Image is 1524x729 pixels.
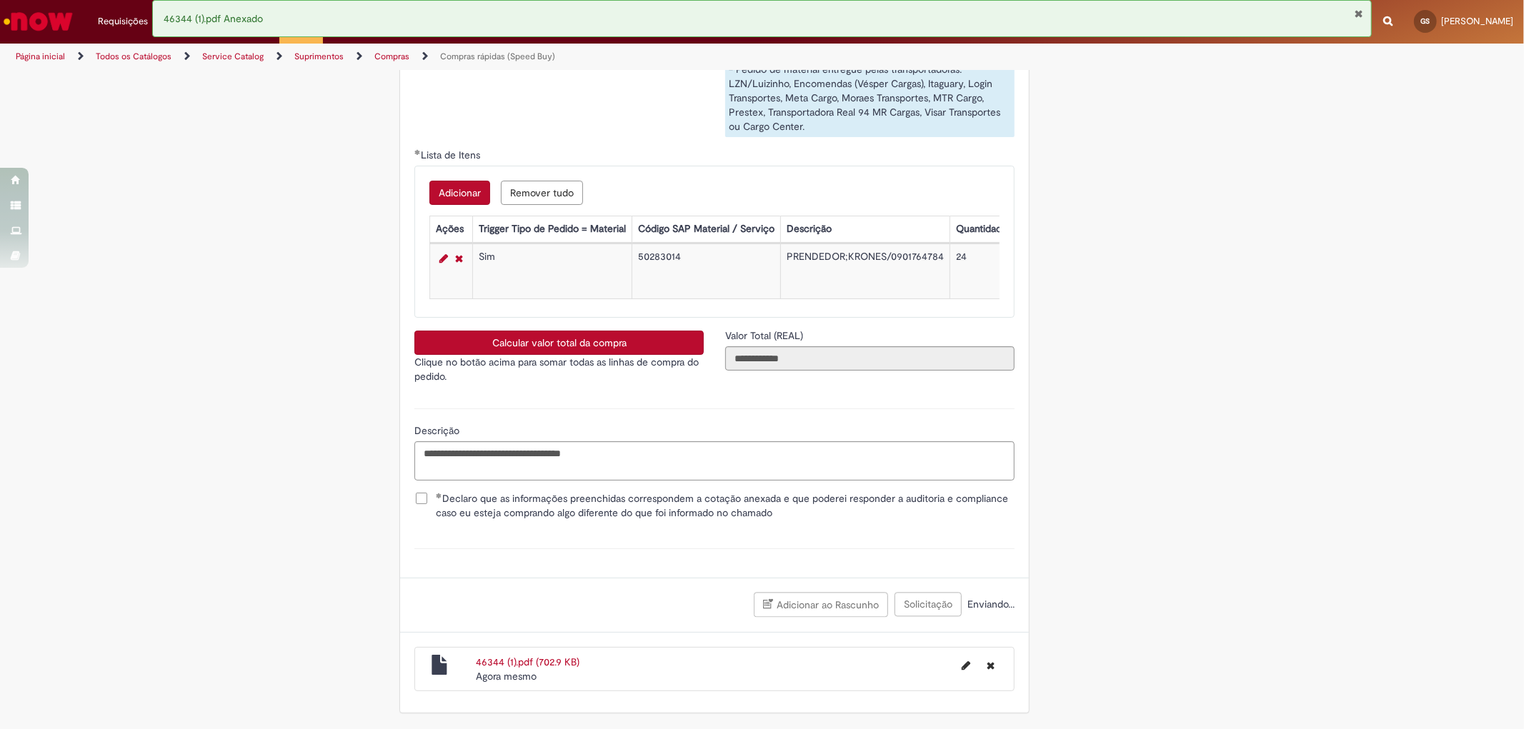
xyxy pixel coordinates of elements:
[436,491,1015,520] span: Declaro que as informações preenchidas correspondem a cotação anexada e que poderei responder a a...
[202,51,264,62] a: Service Catalog
[1441,15,1513,27] span: [PERSON_NAME]
[164,12,263,25] span: 46344 (1).pdf Anexado
[414,424,462,437] span: Descrição
[436,250,452,267] a: Editar Linha 1
[11,44,1005,70] ul: Trilhas de página
[414,149,421,155] span: Obrigatório Preenchido
[725,329,806,342] span: Somente leitura - Valor Total (REAL)
[781,216,950,243] th: Descrição
[440,51,555,62] a: Compras rápidas (Speed Buy)
[1355,8,1364,19] button: Fechar Notificação
[294,51,344,62] a: Suprimentos
[476,670,537,683] time: 29/08/2025 11:14:58
[725,328,806,343] label: Somente leitura - Valor Total (REAL)
[953,655,979,678] button: Editar nome de arquivo 46344 (1).pdf
[414,331,704,355] button: Calcular valor total da compra
[632,244,781,299] td: 50283014
[501,181,583,205] button: Remove all rows for Lista de Itens
[950,244,1014,299] td: 24
[725,346,1015,371] input: Valor Total (REAL)
[374,51,409,62] a: Compras
[436,493,442,498] span: Obrigatório Preenchido
[781,244,950,299] td: PRENDEDOR;KRONES/0901764784
[430,216,473,243] th: Ações
[950,216,1014,243] th: Quantidade
[473,244,632,299] td: Sim
[414,441,1015,480] textarea: Descrição
[421,149,483,161] span: Lista de Itens
[1421,16,1430,26] span: GS
[632,216,781,243] th: Código SAP Material / Serviço
[965,598,1015,610] span: Enviando...
[414,355,704,383] p: Clique no botão acima para somar todas as linhas de compra do pedido.
[452,250,467,267] a: Remover linha 1
[725,59,1015,137] div: - Pedido de material entregue pelas transportadoras: LZN/Luizinho, Encomendas (Vésper Cargas), It...
[978,655,1003,678] button: Excluir 46344 (1).pdf
[98,14,148,29] span: Requisições
[429,181,490,205] button: Add a row for Lista de Itens
[476,655,579,668] a: 46344 (1).pdf (702.9 KB)
[473,216,632,243] th: Trigger Tipo de Pedido = Material
[16,51,65,62] a: Página inicial
[1,7,75,36] img: ServiceNow
[96,51,171,62] a: Todos os Catálogos
[476,670,537,683] span: Agora mesmo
